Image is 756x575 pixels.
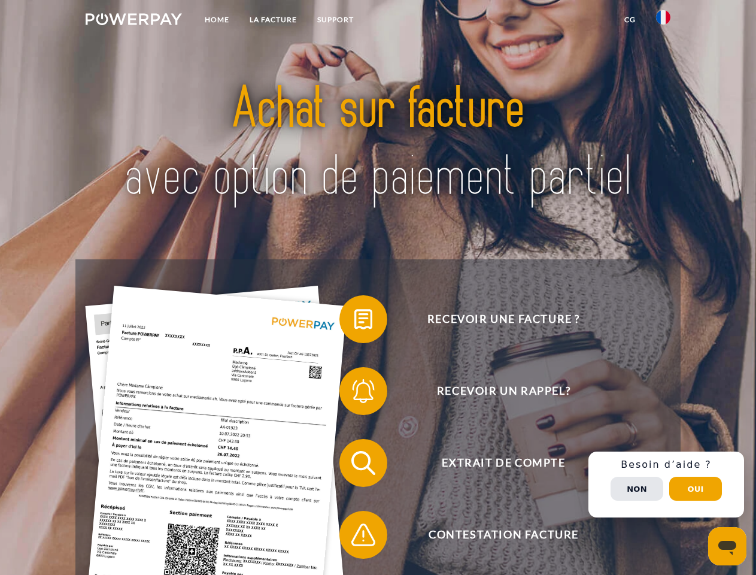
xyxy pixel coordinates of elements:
a: LA FACTURE [239,9,307,31]
img: logo-powerpay-white.svg [86,13,182,25]
span: Contestation Facture [357,511,650,559]
div: Schnellhilfe [588,452,744,517]
button: Recevoir une facture ? [339,295,651,343]
h3: Besoin d’aide ? [596,459,737,471]
img: fr [656,10,670,25]
img: qb_warning.svg [348,520,378,550]
iframe: Bouton de lancement de la fenêtre de messagerie [708,527,746,565]
span: Recevoir un rappel? [357,367,650,415]
a: CG [614,9,646,31]
img: title-powerpay_fr.svg [114,57,642,229]
button: Oui [669,477,722,501]
img: qb_bill.svg [348,304,378,334]
span: Extrait de compte [357,439,650,487]
img: qb_bell.svg [348,376,378,406]
button: Contestation Facture [339,511,651,559]
span: Recevoir une facture ? [357,295,650,343]
a: Support [307,9,364,31]
a: Home [195,9,239,31]
img: qb_search.svg [348,448,378,478]
button: Non [611,477,663,501]
button: Extrait de compte [339,439,651,487]
button: Recevoir un rappel? [339,367,651,415]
